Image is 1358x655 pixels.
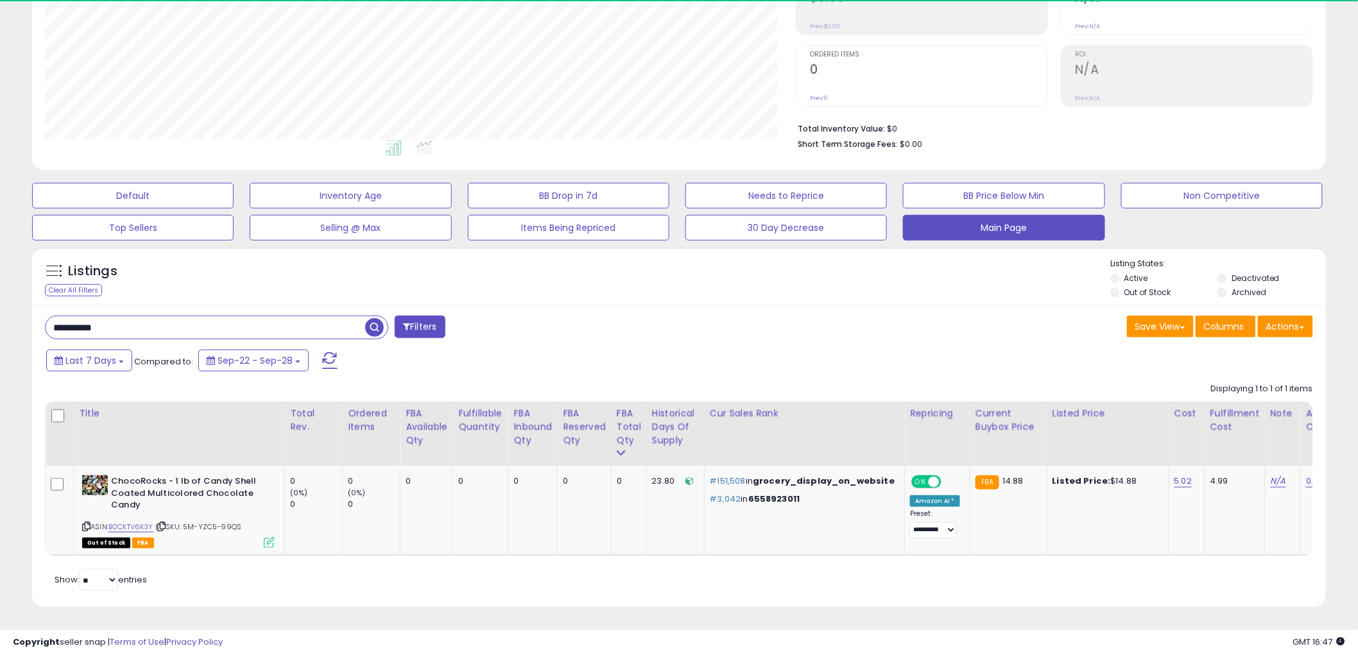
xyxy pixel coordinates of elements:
div: Clear All Filters [45,284,102,296]
div: Cur Sales Rank [710,407,899,420]
div: Cost [1174,407,1199,420]
div: Historical Days Of Supply [652,407,699,447]
div: Total Rev. [290,407,337,434]
button: BB Price Below Min [903,183,1104,208]
div: 0 [290,475,342,487]
h2: N/A [1075,62,1312,80]
div: FBA Total Qty [617,407,641,447]
span: All listings that are currently out of stock and unavailable for purchase on Amazon [82,538,130,549]
label: Active [1124,273,1148,284]
img: 51m0ijoVcaL._SL40_.jpg [82,475,108,495]
p: in [710,493,895,505]
div: Note [1271,407,1296,420]
a: Terms of Use [110,636,164,648]
small: FBA [976,475,999,489]
button: BB Drop in 7d [468,183,669,208]
span: Compared to: [134,355,193,368]
strong: Copyright [13,636,60,648]
button: Selling @ Max [250,215,451,241]
b: ChocoRocks - 1 lb of Candy Shell Coated Multicolored Chocolate Candy [111,475,267,515]
span: Columns [1204,320,1244,333]
span: 6558923011 [748,493,800,505]
b: Listed Price: [1053,475,1111,487]
label: Archived [1232,287,1266,298]
small: (0%) [290,488,308,498]
span: 14.88 [1002,475,1024,487]
button: Actions [1258,316,1313,337]
small: Prev: N/A [1075,94,1100,102]
button: Items Being Repriced [468,215,669,241]
div: seller snap | | [13,636,223,649]
button: Non Competitive [1121,183,1323,208]
div: ASIN: [82,475,275,547]
a: 0.49 [1306,475,1325,488]
label: Deactivated [1232,273,1280,284]
div: FBA Reserved Qty [563,407,606,447]
small: Prev: 0 [810,94,828,102]
li: $0 [798,120,1303,135]
div: 23.80 [652,475,694,487]
div: 0 [406,475,443,487]
div: Ordered Items [348,407,395,434]
button: Columns [1196,316,1256,337]
div: $14.88 [1053,475,1159,487]
span: | SKU: 5M-YZC5-99QS [155,522,241,532]
h5: Listings [68,262,117,280]
button: Inventory Age [250,183,451,208]
p: Listing States: [1111,258,1326,270]
b: Short Term Storage Fees: [798,139,898,149]
span: ON [913,477,929,488]
small: (0%) [348,488,366,498]
div: Amazon AI * [910,495,960,507]
span: Sep-22 - Sep-28 [218,354,293,367]
button: Last 7 Days [46,350,132,371]
label: Out of Stock [1124,287,1171,298]
span: 2025-10-9 16:47 GMT [1293,636,1345,648]
div: Displaying 1 to 1 of 1 items [1211,383,1313,395]
span: grocery_display_on_website [753,475,895,487]
div: Fulfillable Quantity [458,407,503,434]
span: #3,042 [710,493,741,505]
span: ROI [1075,51,1312,58]
div: 0 [348,498,400,510]
div: 0 [348,475,400,487]
button: 30 Day Decrease [685,215,887,241]
a: 5.02 [1174,475,1192,488]
div: 0 [290,498,342,510]
button: Sep-22 - Sep-28 [198,350,309,371]
span: FBA [132,538,154,549]
a: Privacy Policy [166,636,223,648]
span: Show: entries [55,574,147,586]
div: Repricing [910,407,965,420]
a: N/A [1271,475,1286,488]
div: Listed Price [1053,407,1164,420]
small: Prev: $0.00 [810,22,840,30]
span: OFF [940,477,960,488]
span: $0.00 [900,138,922,150]
button: Top Sellers [32,215,234,241]
div: Title [79,407,279,420]
div: 0 [563,475,601,487]
div: Preset: [910,509,960,538]
span: Last 7 Days [65,354,116,367]
div: FBA inbound Qty [513,407,552,447]
small: Prev: N/A [1075,22,1100,30]
h2: 0 [810,62,1047,80]
button: Filters [395,316,445,338]
a: B0CKTV6K3Y [108,522,153,532]
p: in [710,475,895,487]
b: Total Inventory Value: [798,123,885,134]
button: Needs to Reprice [685,183,887,208]
button: Default [32,183,234,208]
div: 0 [458,475,498,487]
span: #151,508 [710,475,746,487]
div: 0 [513,475,547,487]
div: 0 [617,475,637,487]
button: Main Page [903,215,1104,241]
span: Ordered Items [810,51,1047,58]
div: Current Buybox Price [976,407,1042,434]
div: Fulfillment Cost [1210,407,1260,434]
div: FBA Available Qty [406,407,447,447]
div: 4.99 [1210,475,1255,487]
button: Save View [1127,316,1194,337]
